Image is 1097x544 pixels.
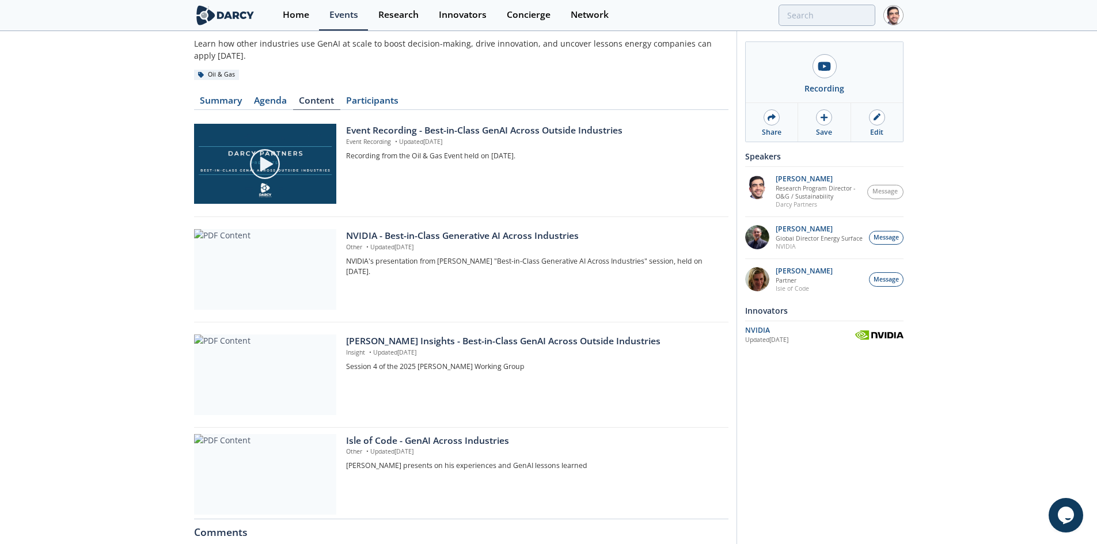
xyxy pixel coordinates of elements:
div: Concierge [507,10,551,20]
p: Other Updated [DATE] [346,447,720,456]
p: Global Director Energy Surface [776,234,863,242]
img: 44401130-f463-4f9c-a816-b31c67b6af04 [745,175,769,199]
div: Updated [DATE] [745,336,855,345]
img: Profile [883,5,904,25]
span: • [393,138,399,146]
p: Partner [776,276,833,284]
div: Isle of Code - GenAI Across Industries [346,434,720,448]
a: Recording [746,42,903,102]
img: Video Content [194,124,336,204]
a: Edit [851,103,903,142]
img: fb7e8709-47b4-4666-b5bf-6d9010385867 [745,267,769,291]
span: Message [874,233,899,242]
div: Save [816,127,832,138]
button: Message [867,185,904,199]
p: Recording from the Oil & Gas Event held on [DATE]. [346,151,720,161]
a: PDF Content NVIDIA - Best-in-Class Generative AI Across Industries Other •Updated[DATE] NVIDIA's ... [194,229,728,310]
div: NVIDIA - Best-in-Class Generative AI Across Industries [346,229,720,243]
p: [PERSON_NAME] [776,225,863,233]
span: • [364,243,370,251]
a: Summary [194,96,248,110]
div: Events [329,10,358,20]
span: Message [872,187,898,196]
div: Network [571,10,609,20]
a: PDF Content [PERSON_NAME] Insights - Best-in-Class GenAI Across Outside Industries Insight •Updat... [194,334,728,415]
span: Message [874,275,899,284]
div: Learn how other industries use GenAI at scale to boost decision-making, drive innovation, and unc... [194,37,728,62]
div: Speakers [745,146,904,166]
button: Message [869,231,904,245]
img: logo-wide.svg [194,5,257,25]
span: • [367,348,373,356]
img: NVIDIA [855,330,904,340]
p: NVIDIA's presentation from [PERSON_NAME] "Best-in-Class Generative AI Across Industries" session,... [346,256,720,277]
div: Oil & Gas [194,70,240,80]
div: Innovators [745,300,904,321]
iframe: chat widget [1049,498,1085,532]
button: Message [869,272,904,287]
input: Advanced Search [779,5,875,26]
a: Participants [340,96,405,110]
div: Research [378,10,419,20]
div: Innovators [439,10,487,20]
a: Video Content Event Recording - Best-in-Class GenAI Across Outside Industries Event Recording •Up... [194,124,728,204]
p: Research Program Director - O&G / Sustainability [776,184,861,200]
p: [PERSON_NAME] [776,175,861,183]
a: PDF Content Isle of Code - GenAI Across Industries Other •Updated[DATE] [PERSON_NAME] presents on... [194,434,728,515]
div: [PERSON_NAME] Insights - Best-in-Class GenAI Across Outside Industries [346,334,720,348]
p: Session 4 of the 2025 [PERSON_NAME] Working Group [346,362,720,372]
div: Edit [870,127,883,138]
div: Recording [804,82,844,94]
p: NVIDIA [776,242,863,250]
p: Isle of Code [776,284,833,292]
p: Event Recording Updated [DATE] [346,138,720,147]
div: Share [762,127,781,138]
div: Home [283,10,309,20]
a: Content [293,96,340,110]
p: Insight Updated [DATE] [346,348,720,357]
a: Agenda [248,96,293,110]
p: [PERSON_NAME] presents on his experiences and GenAI lessons learned [346,461,720,471]
div: Event Recording - Best-in-Class GenAI Across Outside Industries [346,124,720,138]
p: [PERSON_NAME] [776,267,833,275]
div: Comments [194,519,728,538]
p: Darcy Partners [776,200,861,208]
span: • [364,447,370,455]
div: NVIDIA [745,325,855,336]
p: Other Updated [DATE] [346,243,720,252]
img: f866d0b6-8718-4245-a916-020a9e953d4e [745,225,769,249]
a: NVIDIA Updated[DATE] NVIDIA [745,325,904,345]
img: play-chapters-gray.svg [249,148,281,180]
